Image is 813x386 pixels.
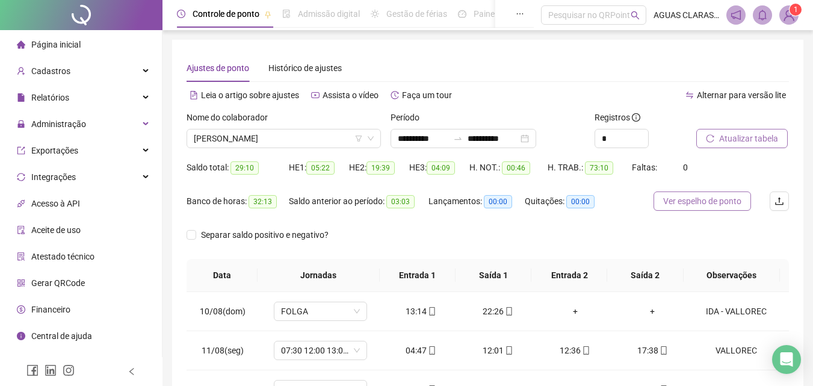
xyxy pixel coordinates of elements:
[607,259,683,292] th: Saída 2
[697,90,786,100] span: Alternar para versão lite
[200,307,246,316] span: 10/08(dom)
[17,305,25,314] span: dollar
[17,226,25,234] span: audit
[516,10,524,18] span: ellipsis
[402,90,452,100] span: Faça um tour
[780,6,798,24] img: 36577
[504,346,513,355] span: mobile
[63,364,75,376] span: instagram
[201,90,299,100] span: Leia o artigo sobre ajustes
[719,132,778,145] span: Atualizar tabela
[469,344,527,357] div: 12:01
[31,40,81,49] span: Página inicial
[264,11,271,18] span: pushpin
[391,91,399,99] span: history
[453,134,463,143] span: swap-right
[31,305,70,314] span: Financeiro
[731,10,741,20] span: notification
[367,135,374,142] span: down
[623,305,681,318] div: +
[289,195,428,208] div: Saldo anterior ao período:
[31,93,69,102] span: Relatórios
[128,367,136,376] span: left
[194,129,374,148] span: RICARDO BOAVENTURA DE SOUZA JN
[531,259,607,292] th: Entrada 2
[230,161,259,175] span: 29:10
[31,66,70,76] span: Cadastros
[566,195,595,208] span: 00:00
[427,346,436,355] span: mobile
[581,346,590,355] span: mobile
[546,344,604,357] div: 12:36
[504,307,513,316] span: mobile
[427,307,436,316] span: mobile
[31,331,92,341] span: Central de ajuda
[323,90,379,100] span: Assista o vídeo
[366,161,395,175] span: 19:39
[774,196,784,206] span: upload
[187,161,289,175] div: Saldo total:
[392,344,450,357] div: 04:47
[289,161,349,175] div: HE 1:
[409,161,469,175] div: HE 3:
[380,259,456,292] th: Entrada 1
[392,305,450,318] div: 13:14
[794,5,798,14] span: 1
[458,10,466,18] span: dashboard
[31,225,81,235] span: Aceite de uso
[258,259,380,292] th: Jornadas
[693,269,770,282] span: Observações
[17,146,25,155] span: export
[663,195,741,208] span: Ver espelho de ponto
[386,195,415,208] span: 03:03
[474,9,521,19] span: Painel do DP
[355,135,362,142] span: filter
[17,67,25,75] span: user-add
[202,346,244,355] span: 11/08(seg)
[469,305,527,318] div: 22:26
[525,195,609,208] div: Quitações:
[484,195,512,208] span: 00:00
[31,172,76,182] span: Integrações
[585,161,613,175] span: 73:10
[31,146,78,155] span: Exportações
[658,346,668,355] span: mobile
[548,161,632,175] div: H. TRAB.:
[17,120,25,128] span: lock
[685,91,694,99] span: swap
[632,163,659,172] span: Faltas:
[45,364,57,376] span: linkedin
[469,161,548,175] div: H. NOT.:
[193,9,259,19] span: Controle de ponto
[31,278,85,288] span: Gerar QRCode
[306,161,335,175] span: 05:22
[17,332,25,340] span: info-circle
[187,259,258,292] th: Data
[17,252,25,261] span: solution
[282,10,291,18] span: file-done
[546,305,604,318] div: +
[371,10,379,18] span: sun
[632,113,640,122] span: info-circle
[26,364,39,376] span: facebook
[772,345,801,374] div: Open Intercom Messenger
[595,111,640,124] span: Registros
[196,228,333,241] span: Separar saldo positivo e negativo?
[349,161,409,175] div: HE 2:
[311,91,320,99] span: youtube
[187,195,289,208] div: Banco de horas:
[391,111,427,124] label: Período
[298,9,360,19] span: Admissão digital
[428,195,525,208] div: Lançamentos:
[757,10,768,20] span: bell
[654,191,751,211] button: Ver espelho de ponto
[700,305,771,318] div: IDA - VALLOREC
[249,195,277,208] span: 32:13
[31,199,80,208] span: Acesso à API
[17,173,25,181] span: sync
[790,4,802,16] sup: Atualize o seu contato no menu Meus Dados
[706,134,714,143] span: reload
[386,9,447,19] span: Gestão de férias
[427,161,455,175] span: 04:09
[453,134,463,143] span: to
